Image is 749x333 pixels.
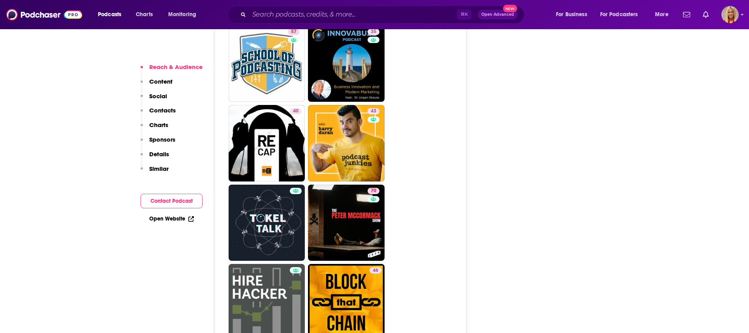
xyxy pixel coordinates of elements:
p: Content [149,78,173,85]
button: Similar [141,165,169,180]
p: Social [149,92,167,100]
span: ⌘ K [457,9,471,20]
a: 57 [288,29,300,35]
img: Podchaser - Follow, Share and Rate Podcasts [6,7,82,22]
button: Content [141,78,173,92]
span: Monitoring [168,9,196,20]
button: Sponsors [141,136,175,150]
img: User Profile [721,6,739,23]
a: 43 [308,105,385,181]
a: 70 [368,188,379,194]
p: Sponsors [149,136,175,143]
p: Similar [149,165,169,172]
button: Details [141,150,169,165]
a: Charts [131,8,158,21]
button: Social [141,92,167,107]
a: Open Website [149,215,194,222]
button: open menu [92,8,131,21]
input: Search podcasts, credits, & more... [249,8,457,21]
button: Contact Podcast [141,194,203,208]
span: Podcasts [98,9,121,20]
a: 70 [308,185,385,261]
p: Reach & Audience [149,63,203,71]
button: open menu [650,8,678,21]
a: 35 [308,26,385,102]
a: 57 [229,26,305,102]
p: Details [149,150,169,158]
span: 35 [371,28,376,36]
span: 70 [371,187,376,195]
button: Contacts [141,107,176,121]
span: 40 [293,107,298,115]
a: 40 [229,105,305,181]
span: Logged in as KymberleeBolden [721,6,739,23]
a: Show notifications dropdown [700,8,712,21]
span: For Business [556,9,587,20]
button: open menu [595,8,650,21]
a: 43 [368,108,379,114]
p: Contacts [149,107,176,114]
span: New [503,5,517,12]
span: 57 [291,28,297,36]
a: 40 [290,108,302,114]
span: 46 [373,267,378,275]
div: Search podcasts, credits, & more... [235,6,532,24]
a: 46 [370,267,381,273]
button: Show profile menu [721,6,739,23]
p: Charts [149,121,168,129]
span: Charts [136,9,153,20]
span: 43 [371,107,376,115]
a: 35 [368,29,379,35]
button: Reach & Audience [141,63,203,78]
button: open menu [550,8,597,21]
button: open menu [163,8,206,21]
span: For Podcasters [600,9,638,20]
button: Open AdvancedNew [478,10,518,19]
button: Charts [141,121,168,136]
a: Show notifications dropdown [680,8,693,21]
span: More [655,9,668,20]
span: Open Advanced [481,13,514,17]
